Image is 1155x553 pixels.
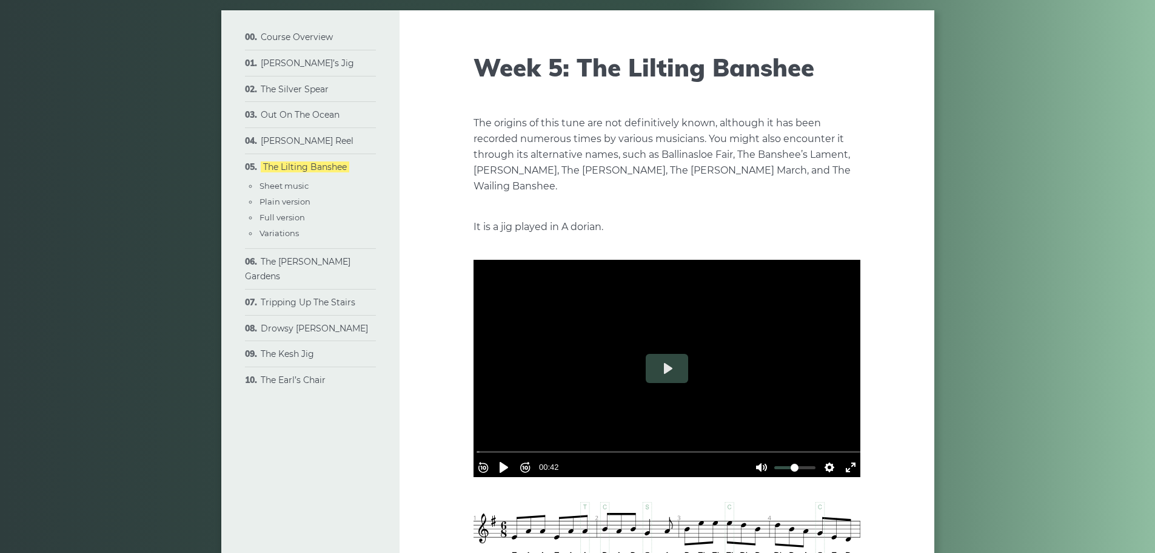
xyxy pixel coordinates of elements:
[474,219,860,235] p: It is a jig played in A dorian.
[474,53,860,82] h1: Week 5: The Lilting Banshee
[261,32,333,42] a: Course Overview
[474,115,860,194] p: The origins of this tune are not definitively known, although it has been recorded numerous times...
[259,212,305,222] a: Full version
[261,135,353,146] a: [PERSON_NAME] Reel
[261,375,326,385] a: The Earl’s Chair
[259,197,310,206] a: Plain version
[259,228,299,238] a: Variations
[245,256,350,282] a: The [PERSON_NAME] Gardens
[261,323,368,334] a: Drowsy [PERSON_NAME]
[261,161,349,172] a: The Lilting Banshee
[259,181,309,191] a: Sheet music
[261,109,340,120] a: Out On The Ocean
[261,84,329,95] a: The Silver Spear
[261,58,354,69] a: [PERSON_NAME]’s Jig
[261,348,314,359] a: The Kesh Jig
[261,297,355,308] a: Tripping Up The Stairs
